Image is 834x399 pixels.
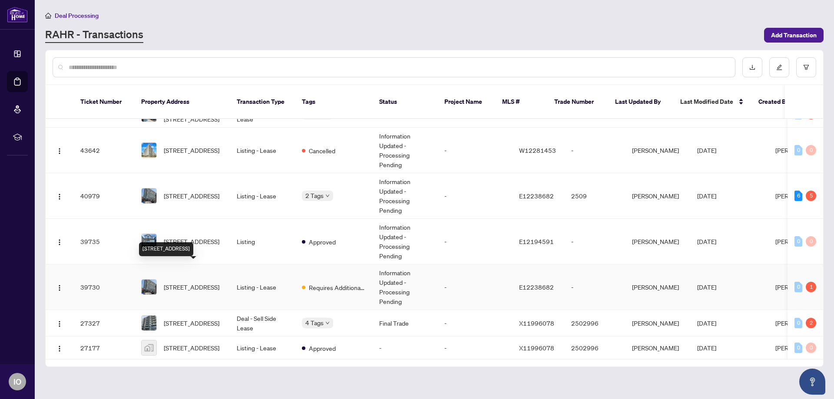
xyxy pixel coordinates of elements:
th: Created By [751,85,804,119]
td: [PERSON_NAME] [625,128,690,173]
span: X11996078 [519,319,554,327]
td: Listing - Lease [230,264,295,310]
td: [PERSON_NAME] [625,336,690,359]
div: 0 [794,236,802,247]
th: Ticket Number [73,85,134,119]
th: Last Modified Date [673,85,751,119]
span: [STREET_ADDRESS] [164,343,219,353]
td: [PERSON_NAME] [625,310,690,336]
span: [STREET_ADDRESS] [164,191,219,201]
span: down [325,194,330,198]
span: [DATE] [697,319,716,327]
td: [PERSON_NAME] [625,173,690,219]
th: Transaction Type [230,85,295,119]
img: thumbnail-img [142,234,156,249]
td: 2502996 [564,310,625,336]
td: - [437,336,512,359]
td: 40979 [73,173,134,219]
div: 0 [794,282,802,292]
div: 5 [806,191,816,201]
td: Listing [230,219,295,264]
td: Final Trade [372,310,437,336]
th: Trade Number [547,85,608,119]
span: X11996078 [519,344,554,352]
div: 2 [806,318,816,328]
span: [PERSON_NAME] [775,146,822,154]
span: [DATE] [697,237,716,245]
span: E12194591 [519,237,554,245]
td: Information Updated - Processing Pending [372,219,437,264]
button: Logo [53,280,66,294]
span: [PERSON_NAME] [775,319,822,327]
img: logo [7,7,28,23]
td: Information Updated - Processing Pending [372,173,437,219]
span: [PERSON_NAME] [775,192,822,200]
button: Logo [53,316,66,330]
img: Logo [56,193,63,200]
span: download [749,64,755,70]
span: down [325,321,330,325]
div: 0 [806,236,816,247]
span: [PERSON_NAME] [775,344,822,352]
img: thumbnail-img [142,143,156,158]
td: - [437,219,512,264]
button: download [742,57,762,77]
span: [PERSON_NAME] [775,237,822,245]
td: - [372,336,437,359]
th: Status [372,85,437,119]
span: [DATE] [697,283,716,291]
td: 39730 [73,264,134,310]
th: Property Address [134,85,230,119]
span: Requires Additional Docs [309,283,365,292]
td: Listing - Lease [230,128,295,173]
span: Approved [309,343,336,353]
img: Logo [56,320,63,327]
td: Information Updated - Processing Pending [372,264,437,310]
span: Add Transaction [771,28,817,42]
button: Logo [53,189,66,203]
a: RAHR - Transactions [45,27,143,43]
td: 2509 [564,173,625,219]
div: 0 [794,145,802,155]
span: Cancelled [309,146,335,155]
span: [DATE] [697,146,716,154]
span: [PERSON_NAME] [775,283,822,291]
button: Add Transaction [764,28,824,43]
button: Logo [53,234,66,248]
td: - [437,310,512,336]
td: 27177 [73,336,134,359]
div: [STREET_ADDRESS] [139,242,193,256]
td: 27327 [73,310,134,336]
span: Deal Processing [55,12,99,20]
div: 6 [794,191,802,201]
span: filter [803,64,809,70]
span: IO [13,376,21,388]
span: [DATE] [697,192,716,200]
th: MLS # [495,85,547,119]
img: thumbnail-img [142,280,156,294]
th: Project Name [437,85,495,119]
span: [DATE] [697,344,716,352]
img: Logo [56,284,63,291]
span: W12281453 [519,146,556,154]
img: Logo [56,345,63,352]
span: E12238682 [519,192,554,200]
td: 39735 [73,219,134,264]
button: Logo [53,143,66,157]
img: Logo [56,239,63,246]
th: Last Updated By [608,85,673,119]
td: 43642 [73,128,134,173]
span: E12238682 [519,283,554,291]
div: 0 [806,145,816,155]
div: 0 [794,343,802,353]
td: - [437,264,512,310]
div: 0 [794,318,802,328]
span: [STREET_ADDRESS] [164,282,219,292]
td: 2502996 [564,336,625,359]
img: Logo [56,148,63,155]
td: - [437,128,512,173]
td: [PERSON_NAME] [625,264,690,310]
td: - [564,264,625,310]
td: [PERSON_NAME] [625,219,690,264]
button: edit [769,57,789,77]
